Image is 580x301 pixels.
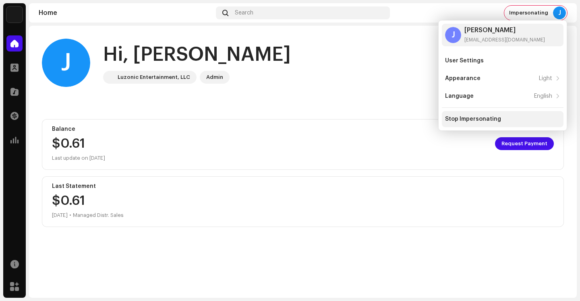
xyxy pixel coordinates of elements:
span: Search [235,10,253,16]
div: English [534,93,552,99]
re-m-nav-item: User Settings [442,53,563,69]
div: [PERSON_NAME] [464,27,545,33]
div: [EMAIL_ADDRESS][DOMAIN_NAME] [464,37,545,43]
div: J [42,39,90,87]
div: Light [539,75,552,82]
re-m-nav-item: Language [442,88,563,104]
re-o-card-value: Balance [42,119,564,170]
div: J [553,6,566,19]
div: Stop Impersonating [445,116,501,122]
img: 3f8b1ee6-8fa8-4d5b-9023-37de06d8e731 [105,72,114,82]
div: Managed Distr. Sales [73,210,124,220]
div: Appearance [445,75,481,82]
div: Home [39,10,213,16]
button: Request Payment [495,137,554,150]
re-m-nav-item: Appearance [442,70,563,87]
div: Language [445,93,474,99]
div: J [445,27,461,43]
re-o-card-value: Last Statement [42,176,564,227]
re-m-nav-item: Stop Impersonating [442,111,563,127]
div: Balance [52,126,554,132]
img: 3f8b1ee6-8fa8-4d5b-9023-37de06d8e731 [6,6,23,23]
span: Impersonating [509,10,548,16]
span: Request Payment [501,136,547,152]
div: Last Statement [52,183,554,190]
div: [DATE] [52,210,68,220]
div: Last update on [DATE] [52,153,554,163]
div: Hi, [PERSON_NAME] [103,42,291,68]
div: • [69,210,71,220]
div: User Settings [445,58,484,64]
div: Admin [206,72,223,82]
div: Luzonic Entertainment, LLC [118,72,190,82]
